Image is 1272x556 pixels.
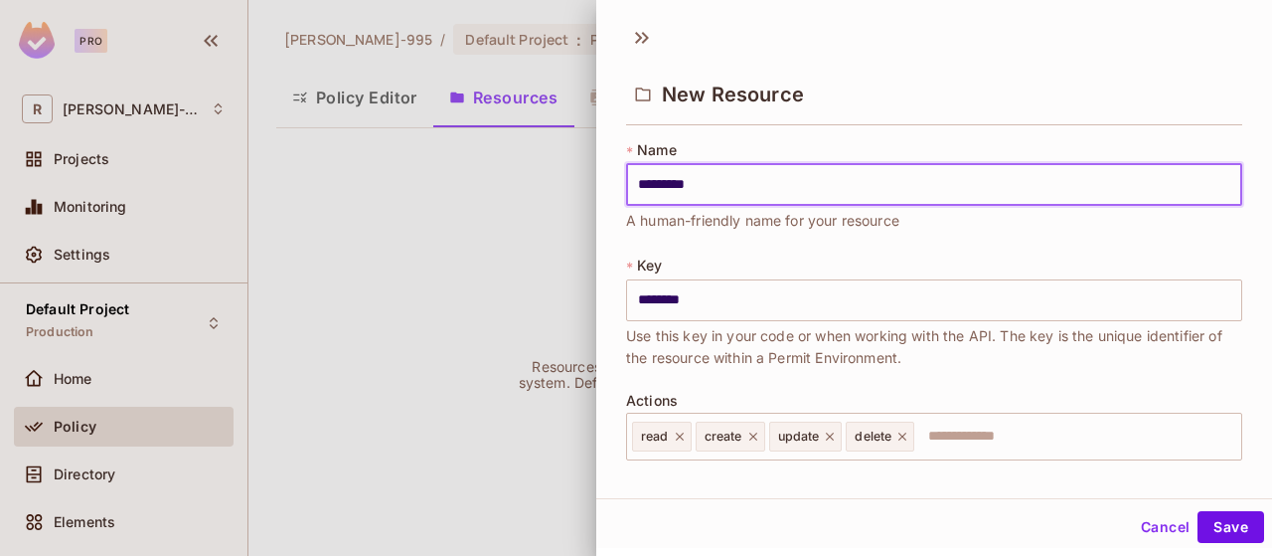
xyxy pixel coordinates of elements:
span: Actions are the ways a user can act on a resource, or access the resource. After typing the actio... [626,464,1242,530]
button: Cancel [1133,511,1197,543]
span: create [705,429,742,445]
span: delete [855,429,891,445]
span: Actions [626,393,678,409]
span: read [641,429,669,445]
span: A human-friendly name for your resource [626,210,899,232]
span: Use this key in your code or when working with the API. The key is the unique identifier of the r... [626,325,1242,369]
div: create [696,422,765,452]
span: Name [637,142,677,158]
button: Save [1197,511,1264,543]
span: New Resource [662,83,804,106]
span: update [778,429,820,445]
div: read [632,422,692,452]
div: delete [846,422,914,452]
div: update [769,422,843,452]
span: Key [637,258,662,274]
